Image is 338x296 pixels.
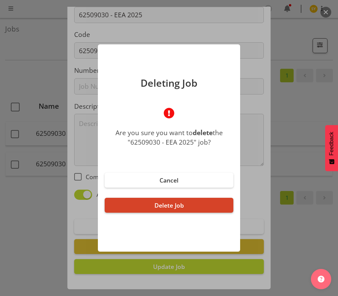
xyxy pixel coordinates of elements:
img: help-xxl-2.png [318,276,324,282]
div: Are you sure you want to the "62509030 - EEA 2025" job? [108,128,230,148]
span: Delete Job [154,201,184,209]
button: Delete Job [105,198,233,213]
span: Feedback [329,132,335,155]
b: delete [193,128,213,137]
button: Feedback - Show survey [325,125,338,171]
span: Cancel [160,176,178,184]
p: Deleting Job [105,78,233,88]
button: Cancel [105,173,233,188]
